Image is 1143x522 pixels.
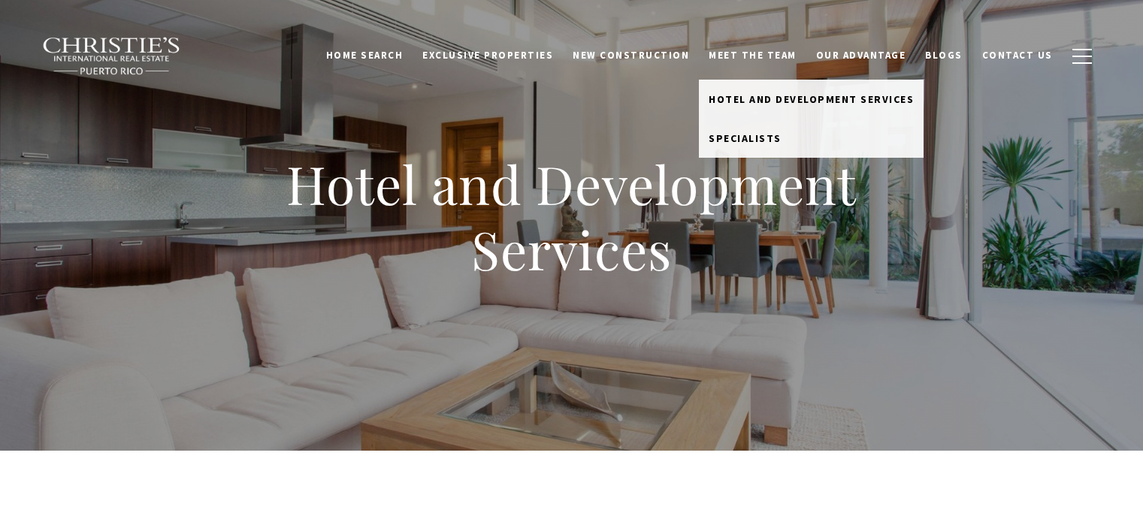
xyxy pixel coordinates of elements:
[563,41,699,70] a: New Construction
[422,49,553,62] span: Exclusive Properties
[925,49,963,62] span: Blogs
[699,119,924,158] a: Specialists
[573,49,689,62] span: New Construction
[413,41,563,70] a: Exclusive Properties
[316,41,413,70] a: Home Search
[709,131,782,145] span: Specialists
[42,37,182,76] img: Christie's International Real Estate black text logo
[816,49,906,62] span: Our Advantage
[982,49,1053,62] span: Contact Us
[699,41,806,70] a: Meet the Team
[709,92,914,106] span: Hotel and Development Services
[699,80,924,119] a: Hotel and Development Services
[915,41,972,70] a: Blogs
[271,151,872,282] h1: Hotel and Development Services
[806,41,916,70] a: Our Advantage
